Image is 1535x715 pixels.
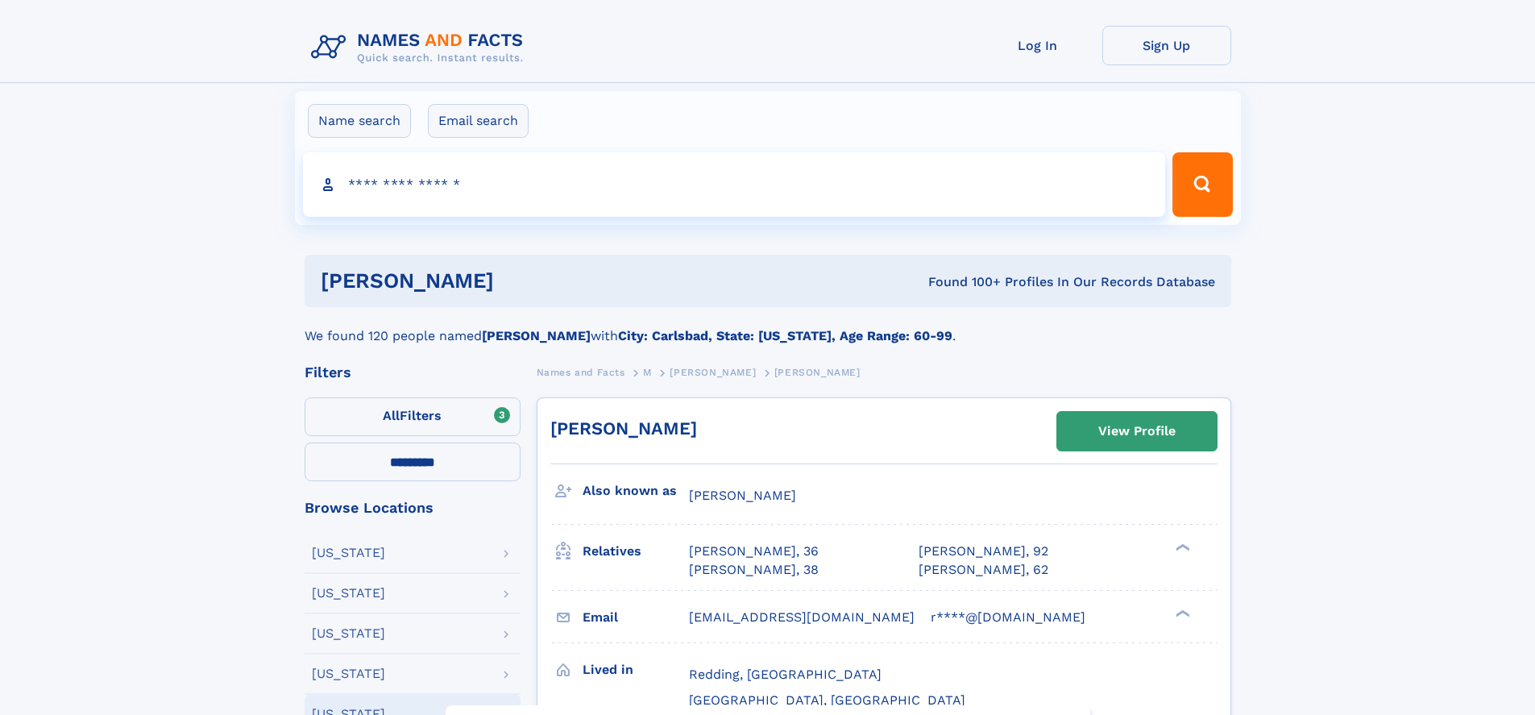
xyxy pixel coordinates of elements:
span: All [383,408,400,423]
div: Browse Locations [305,501,521,515]
div: We found 120 people named with . [305,307,1231,346]
h3: Lived in [583,656,689,684]
h1: [PERSON_NAME] [321,271,711,291]
a: Names and Facts [537,362,625,382]
b: [PERSON_NAME] [482,328,591,343]
div: Found 100+ Profiles In Our Records Database [711,273,1215,291]
span: Redding, [GEOGRAPHIC_DATA] [689,667,882,682]
span: [GEOGRAPHIC_DATA], [GEOGRAPHIC_DATA] [689,692,965,708]
div: [US_STATE] [312,627,385,640]
span: [EMAIL_ADDRESS][DOMAIN_NAME] [689,609,915,625]
button: Search Button [1172,152,1232,217]
a: View Profile [1057,412,1217,451]
a: M [643,362,652,382]
label: Filters [305,397,521,436]
div: [US_STATE] [312,587,385,600]
a: [PERSON_NAME], 62 [919,561,1048,579]
a: [PERSON_NAME], 92 [919,542,1048,560]
b: City: Carlsbad, State: [US_STATE], Age Range: 60-99 [618,328,952,343]
span: [PERSON_NAME] [774,367,861,378]
input: search input [303,152,1166,217]
h3: Email [583,604,689,631]
a: [PERSON_NAME], 36 [689,542,819,560]
a: [PERSON_NAME] [670,362,756,382]
div: [US_STATE] [312,547,385,559]
a: Sign Up [1102,26,1231,65]
a: [PERSON_NAME] [550,418,697,439]
a: Log In [973,26,1102,65]
div: ❯ [1172,542,1191,553]
h3: Also known as [583,477,689,505]
div: [US_STATE] [312,667,385,680]
img: Logo Names and Facts [305,26,537,69]
label: Email search [428,104,529,138]
h3: Relatives [583,538,689,565]
div: Filters [305,365,521,380]
div: ❯ [1172,608,1191,618]
span: [PERSON_NAME] [670,367,756,378]
div: View Profile [1098,413,1176,450]
span: [PERSON_NAME] [689,488,796,503]
label: Name search [308,104,411,138]
a: [PERSON_NAME], 38 [689,561,819,579]
span: M [643,367,652,378]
